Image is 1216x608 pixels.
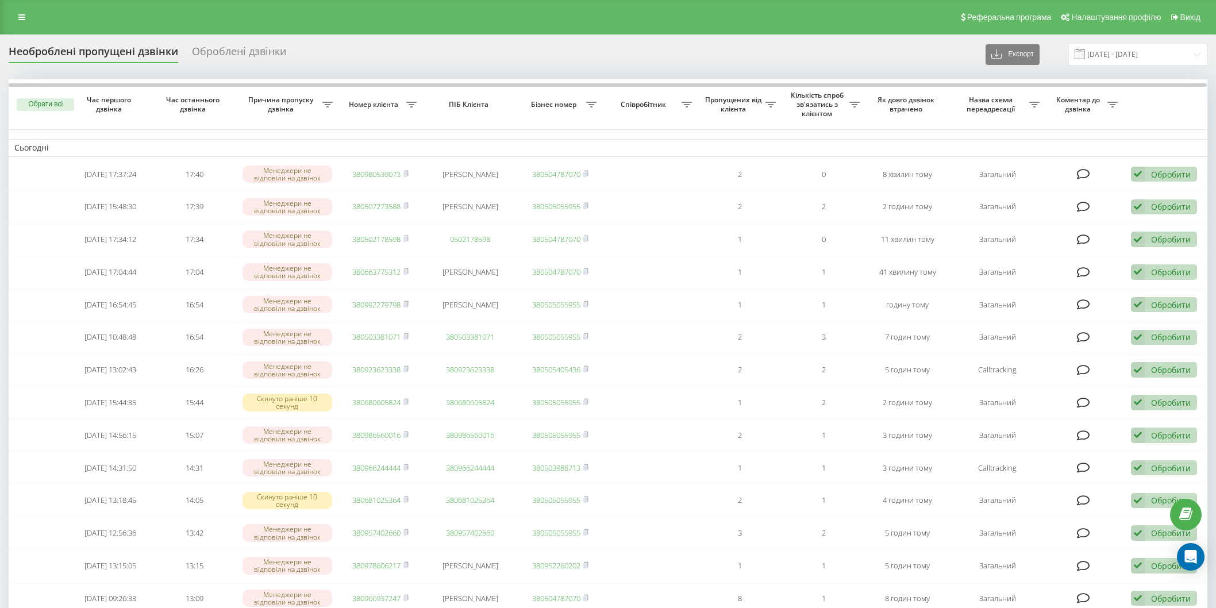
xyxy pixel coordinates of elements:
[865,387,949,418] td: 2 години тому
[446,430,494,440] a: 380986560016
[422,257,518,287] td: [PERSON_NAME]
[243,492,333,509] div: Скинуто раніше 10 секунд
[532,528,580,538] a: 380505055955
[865,224,949,255] td: 11 хвилин тому
[1180,13,1200,22] span: Вихід
[68,290,152,320] td: [DATE] 16:54:45
[949,453,1045,483] td: Calltracking
[242,95,322,113] span: Причина пропуску дзвінка
[78,95,143,113] span: Час першого дзвінка
[352,463,401,473] a: 380966244444
[1177,543,1205,571] div: Open Intercom Messenger
[68,420,152,451] td: [DATE] 14:56:15
[949,224,1045,255] td: Загальний
[698,387,782,418] td: 1
[532,267,580,277] a: 380504787070
[352,560,401,571] a: 380978606217
[446,332,494,342] a: 380503381071
[949,518,1045,548] td: Загальний
[532,560,580,571] a: 380952260202
[446,397,494,407] a: 380680605824
[1151,299,1191,310] div: Обробити
[865,191,949,222] td: 2 години тому
[865,420,949,451] td: 3 години тому
[698,420,782,451] td: 2
[782,224,865,255] td: 0
[68,322,152,353] td: [DATE] 10:48:48
[243,296,333,313] div: Менеджери не відповіли на дзвінок
[17,98,74,111] button: Обрати всі
[949,420,1045,451] td: Загальний
[865,551,949,581] td: 5 годин тому
[698,224,782,255] td: 1
[698,485,782,515] td: 2
[68,159,152,190] td: [DATE] 17:37:24
[243,166,333,183] div: Менеджери не відповіли на дзвінок
[698,518,782,548] td: 3
[524,100,586,109] span: Бізнес номер
[1151,528,1191,538] div: Обробити
[152,191,236,222] td: 17:39
[446,495,494,505] a: 380681025364
[1151,430,1191,441] div: Обробити
[532,430,580,440] a: 380505055955
[532,593,580,603] a: 380504787070
[422,191,518,222] td: [PERSON_NAME]
[865,355,949,385] td: 5 годин тому
[782,551,865,581] td: 1
[782,159,865,190] td: 0
[782,257,865,287] td: 1
[1151,364,1191,375] div: Обробити
[949,551,1045,581] td: Загальний
[352,169,401,179] a: 380980539073
[532,169,580,179] a: 380504787070
[352,430,401,440] a: 380986560016
[422,290,518,320] td: [PERSON_NAME]
[865,485,949,515] td: 4 години тому
[949,322,1045,353] td: Загальний
[192,45,286,63] div: Оброблені дзвінки
[1151,234,1191,245] div: Обробити
[782,191,865,222] td: 2
[243,426,333,444] div: Менеджери не відповіли на дзвінок
[865,518,949,548] td: 5 годин тому
[152,518,236,548] td: 13:42
[1151,267,1191,278] div: Обробити
[782,453,865,483] td: 1
[532,332,580,342] a: 380505055955
[949,257,1045,287] td: Загальний
[243,230,333,248] div: Менеджери не відповіли на дзвінок
[1151,397,1191,408] div: Обробити
[243,557,333,574] div: Менеджери не відповіли на дзвінок
[68,257,152,287] td: [DATE] 17:04:44
[698,257,782,287] td: 1
[344,100,406,109] span: Номер клієнта
[1151,201,1191,212] div: Обробити
[986,44,1040,65] button: Експорт
[1151,332,1191,343] div: Обробити
[68,453,152,483] td: [DATE] 14:31:50
[352,267,401,277] a: 380663775312
[875,95,940,113] span: Як довго дзвінок втрачено
[949,387,1045,418] td: Загальний
[949,159,1045,190] td: Загальний
[68,387,152,418] td: [DATE] 15:44:35
[446,364,494,375] a: 380923623338
[865,159,949,190] td: 8 хвилин тому
[68,191,152,222] td: [DATE] 15:48:30
[243,263,333,280] div: Менеджери не відповіли на дзвінок
[446,528,494,538] a: 380957402660
[422,159,518,190] td: [PERSON_NAME]
[787,91,849,118] span: Кількість спроб зв'язатись з клієнтом
[967,13,1052,22] span: Реферальна програма
[1051,95,1107,113] span: Коментар до дзвінка
[243,329,333,346] div: Менеджери не відповіли на дзвінок
[532,234,580,244] a: 380504787070
[152,290,236,320] td: 16:54
[698,355,782,385] td: 2
[352,528,401,538] a: 380957402660
[152,420,236,451] td: 15:07
[698,453,782,483] td: 1
[352,332,401,342] a: 380503381071
[1071,13,1161,22] span: Налаштування профілю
